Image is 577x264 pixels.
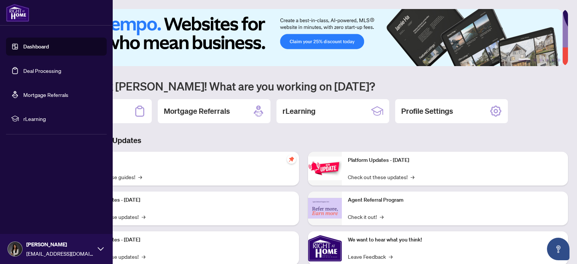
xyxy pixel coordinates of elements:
[380,213,384,221] span: →
[557,59,560,62] button: 6
[23,43,49,50] a: Dashboard
[348,252,393,261] a: Leave Feedback→
[23,115,101,123] span: rLearning
[26,249,94,258] span: [EMAIL_ADDRESS][DOMAIN_NAME]
[308,157,342,180] img: Platform Updates - June 23, 2025
[23,67,61,74] a: Deal Processing
[79,196,293,204] p: Platform Updates - [DATE]
[411,173,414,181] span: →
[348,173,414,181] a: Check out these updates!→
[138,173,142,181] span: →
[79,236,293,244] p: Platform Updates - [DATE]
[539,59,542,62] button: 3
[518,59,530,62] button: 1
[547,238,569,260] button: Open asap
[79,156,293,164] p: Self-Help
[8,242,22,256] img: Profile Icon
[23,91,68,98] a: Mortgage Referrals
[389,252,393,261] span: →
[545,59,548,62] button: 4
[348,196,562,204] p: Agent Referral Program
[287,155,296,164] span: pushpin
[164,106,230,116] h2: Mortgage Referrals
[6,4,29,22] img: logo
[401,106,453,116] h2: Profile Settings
[39,9,562,66] img: Slide 0
[142,213,145,221] span: →
[348,156,562,164] p: Platform Updates - [DATE]
[142,252,145,261] span: →
[308,198,342,219] img: Agent Referral Program
[39,135,568,146] h3: Brokerage & Industry Updates
[533,59,536,62] button: 2
[348,236,562,244] p: We want to hear what you think!
[282,106,316,116] h2: rLearning
[26,240,94,249] span: [PERSON_NAME]
[348,213,384,221] a: Check it out!→
[39,79,568,93] h1: Welcome back [PERSON_NAME]! What are you working on [DATE]?
[551,59,554,62] button: 5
